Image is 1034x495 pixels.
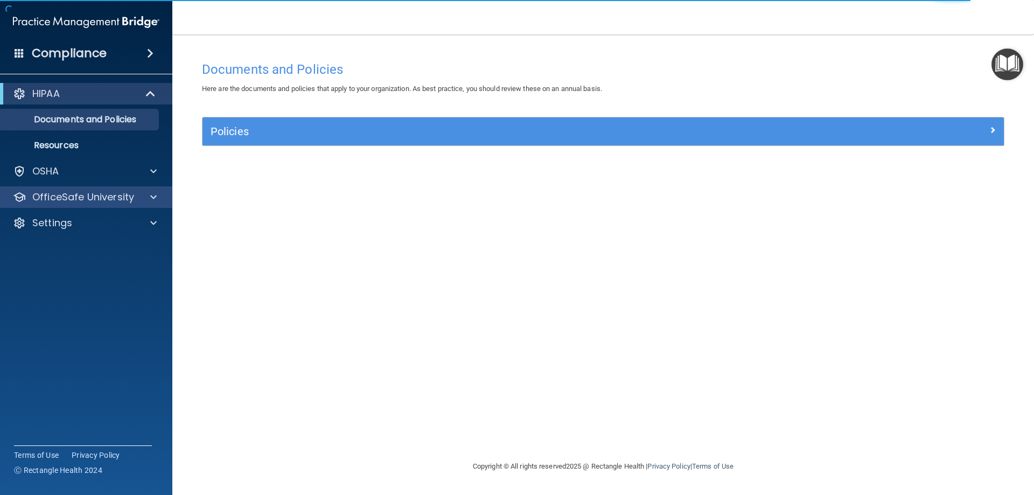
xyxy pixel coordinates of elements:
p: Documents and Policies [7,114,154,125]
a: Terms of Use [692,462,733,470]
div: Copyright © All rights reserved 2025 @ Rectangle Health | | [407,449,800,484]
img: PMB logo [13,11,159,33]
p: HIPAA [32,87,60,100]
a: Privacy Policy [72,450,120,461]
a: HIPAA [13,87,156,100]
button: Open Resource Center [991,48,1023,80]
a: Settings [13,217,157,229]
a: OSHA [13,165,157,178]
p: Resources [7,140,154,151]
span: Here are the documents and policies that apply to your organization. As best practice, you should... [202,85,602,93]
h4: Compliance [32,46,107,61]
p: OSHA [32,165,59,178]
p: Settings [32,217,72,229]
h5: Policies [211,126,795,137]
a: Terms of Use [14,450,59,461]
a: Privacy Policy [647,462,690,470]
a: OfficeSafe University [13,191,157,204]
h4: Documents and Policies [202,62,1004,76]
p: OfficeSafe University [32,191,134,204]
span: Ⓒ Rectangle Health 2024 [14,465,102,476]
a: Policies [211,123,996,140]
